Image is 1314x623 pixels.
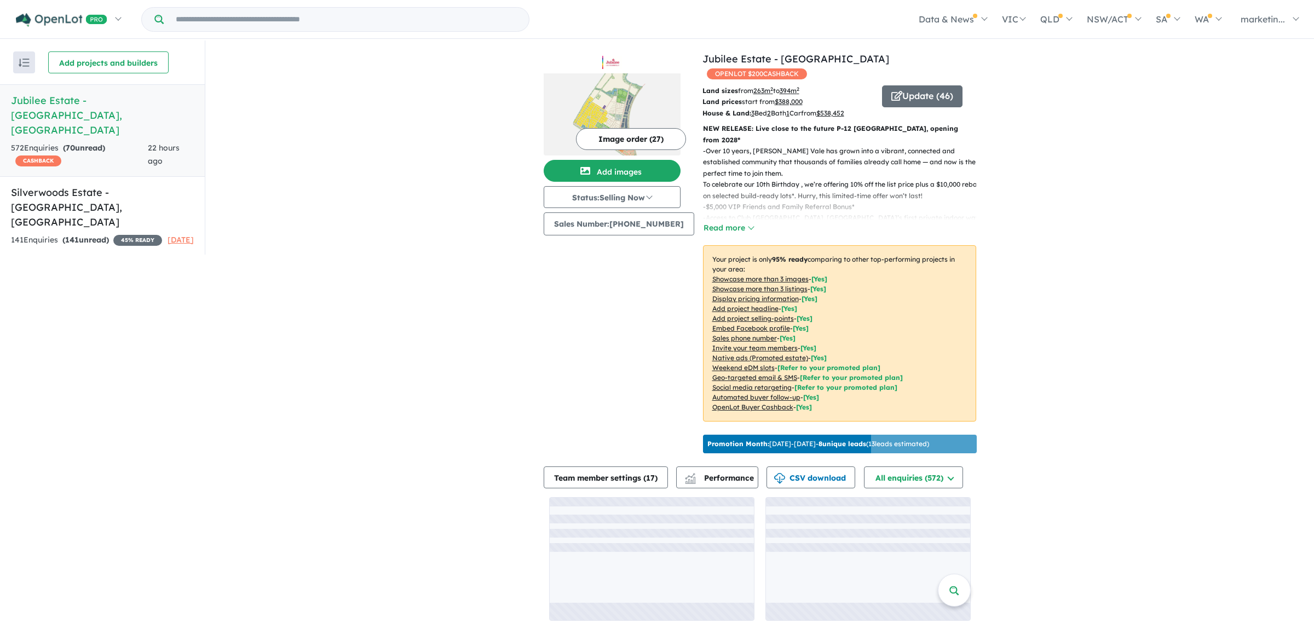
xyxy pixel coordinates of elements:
span: [ Yes ] [797,314,812,322]
span: [ Yes ] [811,275,827,283]
b: Promotion Month: [707,440,769,448]
p: Your project is only comparing to other top-performing projects in your area: - - - - - - - - - -... [703,245,976,422]
u: Social media retargeting [712,383,792,391]
a: Jubilee Estate - [GEOGRAPHIC_DATA] [702,53,889,65]
img: line-chart.svg [685,473,695,479]
span: 17 [646,473,655,483]
span: 141 [65,235,79,245]
button: Status:Selling Now [544,186,681,208]
div: 141 Enquir ies [11,234,162,247]
span: CASHBACK [15,155,61,166]
span: 45 % READY [113,235,162,246]
h5: Silverwoods Estate - [GEOGRAPHIC_DATA] , [GEOGRAPHIC_DATA] [11,185,194,229]
img: bar-chart.svg [685,477,696,484]
input: Try estate name, suburb, builder or developer [166,8,527,31]
u: OpenLot Buyer Cashback [712,403,793,411]
span: 70 [66,143,75,153]
span: [ Yes ] [802,295,817,303]
u: Add project headline [712,304,779,313]
u: Showcase more than 3 listings [712,285,808,293]
sup: 2 [770,86,773,92]
a: Jubilee Estate - Wyndham Vale LogoJubilee Estate - Wyndham Vale [544,51,681,155]
span: [Yes] [803,393,819,401]
u: $ 538,452 [816,109,844,117]
b: 95 % ready [772,255,808,263]
b: 8 unique leads [819,440,866,448]
span: [Refer to your promoted plan] [800,373,903,382]
span: [DATE] [168,235,194,245]
p: from [702,85,874,96]
u: 394 m [780,86,799,95]
u: Native ads (Promoted estate) [712,354,808,362]
p: - Access to Club [GEOGRAPHIC_DATA], [GEOGRAPHIC_DATA]’s first private indoor water park which fea... [703,212,985,246]
img: sort.svg [19,59,30,67]
span: [ Yes ] [793,324,809,332]
button: Update (46) [882,85,963,107]
button: Performance [676,466,758,488]
p: NEW RELEASE: Live close to the future P-12 [GEOGRAPHIC_DATA], opening from 2028* [703,123,976,146]
button: CSV download [766,466,855,488]
span: [Refer to your promoted plan] [777,364,880,372]
span: [Yes] [796,403,812,411]
u: 2 [767,109,771,117]
span: to [773,86,799,95]
p: - $5,000 VIP Friends and Family Referral Bonus* [703,201,985,212]
strong: ( unread) [63,143,105,153]
img: Openlot PRO Logo White [16,13,107,27]
u: $ 388,000 [775,97,803,106]
u: Add project selling-points [712,314,794,322]
u: 263 m [753,86,773,95]
button: Add images [544,160,681,182]
span: [ Yes ] [810,285,826,293]
span: [Refer to your promoted plan] [794,383,897,391]
span: 22 hours ago [148,143,180,166]
strong: ( unread) [62,235,109,245]
u: Embed Facebook profile [712,324,790,332]
p: Bed Bath Car from [702,108,874,119]
span: Performance [687,473,754,483]
span: [ Yes ] [800,344,816,352]
span: [Yes] [811,354,827,362]
img: download icon [774,473,785,484]
p: - Over 10 years, [PERSON_NAME] Vale has grown into a vibrant, connected and established community... [703,146,985,201]
span: marketin... [1241,14,1285,25]
button: Add projects and builders [48,51,169,73]
p: [DATE] - [DATE] - ( 13 leads estimated) [707,439,929,449]
u: Showcase more than 3 images [712,275,809,283]
img: Jubilee Estate - Wyndham Vale [544,73,681,155]
u: Geo-targeted email & SMS [712,373,797,382]
span: [ Yes ] [780,334,796,342]
u: Invite your team members [712,344,798,352]
u: 3 [751,109,754,117]
b: Land sizes [702,86,738,95]
button: Image order (27) [576,128,686,150]
div: 572 Enquir ies [11,142,148,168]
img: Jubilee Estate - Wyndham Vale Logo [548,56,676,69]
p: start from [702,96,874,107]
u: Display pricing information [712,295,799,303]
button: Sales Number:[PHONE_NUMBER] [544,212,694,235]
u: Sales phone number [712,334,777,342]
button: All enquiries (572) [864,466,963,488]
span: OPENLOT $ 200 CASHBACK [707,68,807,79]
button: Team member settings (17) [544,466,668,488]
u: Automated buyer follow-up [712,393,800,401]
button: Read more [703,222,754,234]
b: House & Land: [702,109,751,117]
u: Weekend eDM slots [712,364,775,372]
h5: Jubilee Estate - [GEOGRAPHIC_DATA] , [GEOGRAPHIC_DATA] [11,93,194,137]
sup: 2 [797,86,799,92]
b: Land prices [702,97,742,106]
u: 1 [786,109,789,117]
span: [ Yes ] [781,304,797,313]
